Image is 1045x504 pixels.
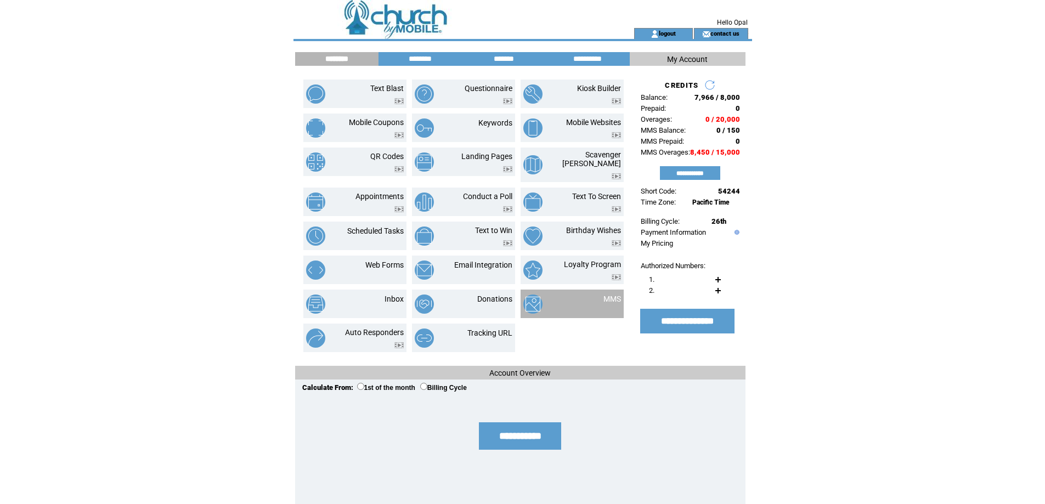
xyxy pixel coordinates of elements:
[523,84,543,104] img: kiosk-builder.png
[415,192,434,212] img: conduct-a-poll.png
[612,173,621,179] img: video.png
[477,295,512,303] a: Donations
[710,30,739,37] a: contact us
[612,132,621,138] img: video.png
[503,166,512,172] img: video.png
[659,30,676,37] a: logout
[347,226,404,235] a: Scheduled Tasks
[649,275,654,284] span: 1.
[641,262,705,270] span: Authorized Numbers:
[345,328,404,337] a: Auto Responders
[641,137,684,145] span: MMS Prepaid:
[415,118,434,138] img: keywords.png
[420,384,467,392] label: Billing Cycle
[649,286,654,295] span: 2.
[394,342,404,348] img: video.png
[306,192,325,212] img: appointments.png
[566,226,621,235] a: Birthday Wishes
[394,166,404,172] img: video.png
[461,152,512,161] a: Landing Pages
[503,98,512,104] img: video.png
[603,295,621,303] a: MMS
[454,261,512,269] a: Email Integration
[306,118,325,138] img: mobile-coupons.png
[306,329,325,348] img: auto-responders.png
[357,384,415,392] label: 1st of the month
[503,240,512,246] img: video.png
[478,118,512,127] a: Keywords
[564,260,621,269] a: Loyalty Program
[641,187,676,195] span: Short Code:
[306,295,325,314] img: inbox.png
[641,198,676,206] span: Time Zone:
[415,152,434,172] img: landing-pages.png
[302,383,353,392] span: Calculate From:
[736,137,740,145] span: 0
[572,192,621,201] a: Text To Screen
[641,148,690,156] span: MMS Overages:
[692,199,730,206] span: Pacific Time
[641,217,680,225] span: Billing Cycle:
[415,295,434,314] img: donations.png
[694,93,740,101] span: 7,966 / 8,000
[641,104,666,112] span: Prepaid:
[651,30,659,38] img: account_icon.gif
[370,152,404,161] a: QR Codes
[355,192,404,201] a: Appointments
[489,369,551,377] span: Account Overview
[718,187,740,195] span: 54244
[641,93,668,101] span: Balance:
[566,118,621,127] a: Mobile Websites
[306,226,325,246] img: scheduled-tasks.png
[370,84,404,93] a: Text Blast
[717,19,748,26] span: Hello Opal
[349,118,404,127] a: Mobile Coupons
[665,81,698,89] span: CREDITS
[463,192,512,201] a: Conduct a Poll
[420,383,427,390] input: Billing Cycle
[503,206,512,212] img: video.png
[385,295,404,303] a: Inbox
[523,192,543,212] img: text-to-screen.png
[577,84,621,93] a: Kiosk Builder
[612,206,621,212] img: video.png
[415,261,434,280] img: email-integration.png
[523,295,543,314] img: mms.png
[641,126,686,134] span: MMS Balance:
[667,55,708,64] span: My Account
[690,148,740,156] span: 8,450 / 15,000
[465,84,512,93] a: Questionnaire
[467,329,512,337] a: Tracking URL
[475,226,512,235] a: Text to Win
[736,104,740,112] span: 0
[523,155,543,174] img: scavenger-hunt.png
[306,261,325,280] img: web-forms.png
[394,132,404,138] img: video.png
[641,228,706,236] a: Payment Information
[394,98,404,104] img: video.png
[711,217,726,225] span: 26th
[357,383,364,390] input: 1st of the month
[641,239,673,247] a: My Pricing
[394,206,404,212] img: video.png
[612,240,621,246] img: video.png
[306,84,325,104] img: text-blast.png
[612,274,621,280] img: video.png
[365,261,404,269] a: Web Forms
[641,115,672,123] span: Overages:
[705,115,740,123] span: 0 / 20,000
[702,30,710,38] img: contact_us_icon.gif
[523,226,543,246] img: birthday-wishes.png
[732,230,739,235] img: help.gif
[306,152,325,172] img: qr-codes.png
[716,126,740,134] span: 0 / 150
[523,261,543,280] img: loyalty-program.png
[562,150,621,168] a: Scavenger [PERSON_NAME]
[415,329,434,348] img: tracking-url.png
[415,84,434,104] img: questionnaire.png
[523,118,543,138] img: mobile-websites.png
[415,226,434,246] img: text-to-win.png
[612,98,621,104] img: video.png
